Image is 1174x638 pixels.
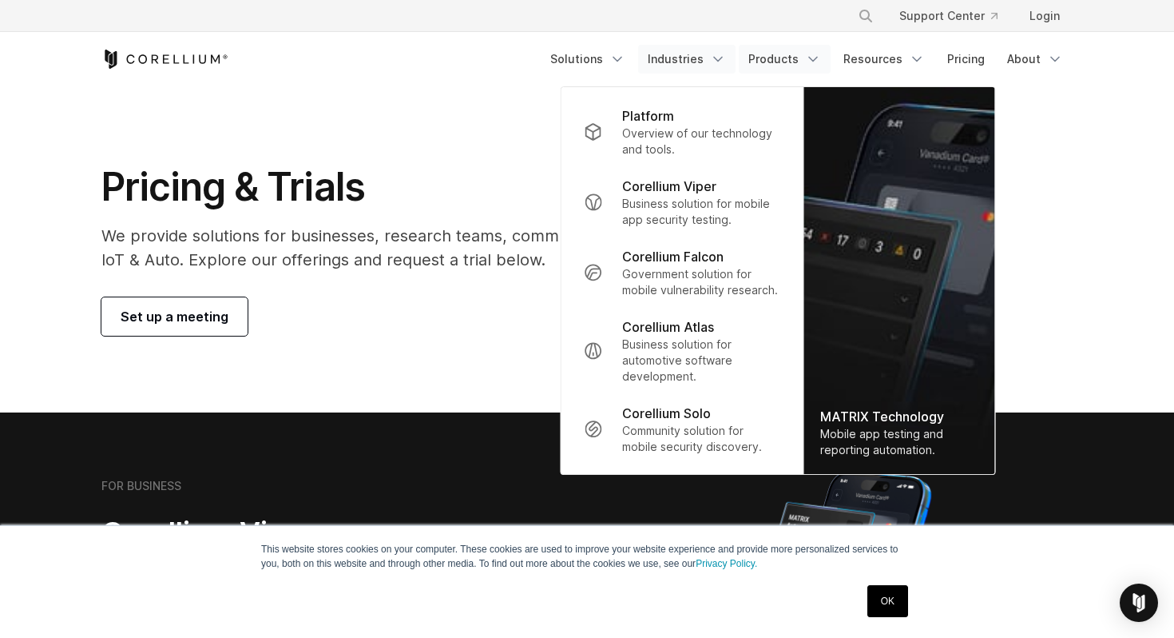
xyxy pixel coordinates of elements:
[622,126,781,158] p: Overview of our technology and tools.
[622,247,724,266] p: Corellium Falcon
[886,2,1010,30] a: Support Center
[121,307,228,326] span: Set up a meeting
[101,479,181,493] h6: FOR BUSINESS
[638,45,736,74] a: Industries
[622,337,781,385] p: Business solution for automotive software development.
[101,224,738,272] p: We provide solutions for businesses, research teams, community individuals, and IoT & Auto. Explo...
[696,558,757,569] a: Privacy Policy.
[820,426,979,458] div: Mobile app testing and reporting automation.
[541,45,635,74] a: Solutions
[622,404,711,423] p: Corellium Solo
[1120,584,1158,622] div: Open Intercom Messenger
[571,394,794,465] a: Corellium Solo Community solution for mobile security discovery.
[101,50,228,69] a: Corellium Home
[938,45,994,74] a: Pricing
[1017,2,1073,30] a: Login
[571,237,794,308] a: Corellium Falcon Government solution for mobile vulnerability research.
[101,515,510,551] h2: Corellium Viper
[867,585,908,617] a: OK
[571,308,794,394] a: Corellium Atlas Business solution for automotive software development.
[739,45,831,74] a: Products
[851,2,880,30] button: Search
[804,87,995,474] img: Matrix_WebNav_1x
[804,87,995,474] a: MATRIX Technology Mobile app testing and reporting automation.
[622,177,716,196] p: Corellium Viper
[622,196,781,228] p: Business solution for mobile app security testing.
[622,317,714,337] p: Corellium Atlas
[834,45,934,74] a: Resources
[101,297,248,336] a: Set up a meeting
[622,106,674,126] p: Platform
[261,542,913,571] p: This website stores cookies on your computer. These cookies are used to improve your website expe...
[571,97,794,167] a: Platform Overview of our technology and tools.
[820,407,979,426] div: MATRIX Technology
[839,2,1073,30] div: Navigation Menu
[571,167,794,237] a: Corellium Viper Business solution for mobile app security testing.
[622,423,781,455] p: Community solution for mobile security discovery.
[998,45,1073,74] a: About
[541,45,1073,74] div: Navigation Menu
[101,163,738,211] h1: Pricing & Trials
[622,266,781,298] p: Government solution for mobile vulnerability research.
